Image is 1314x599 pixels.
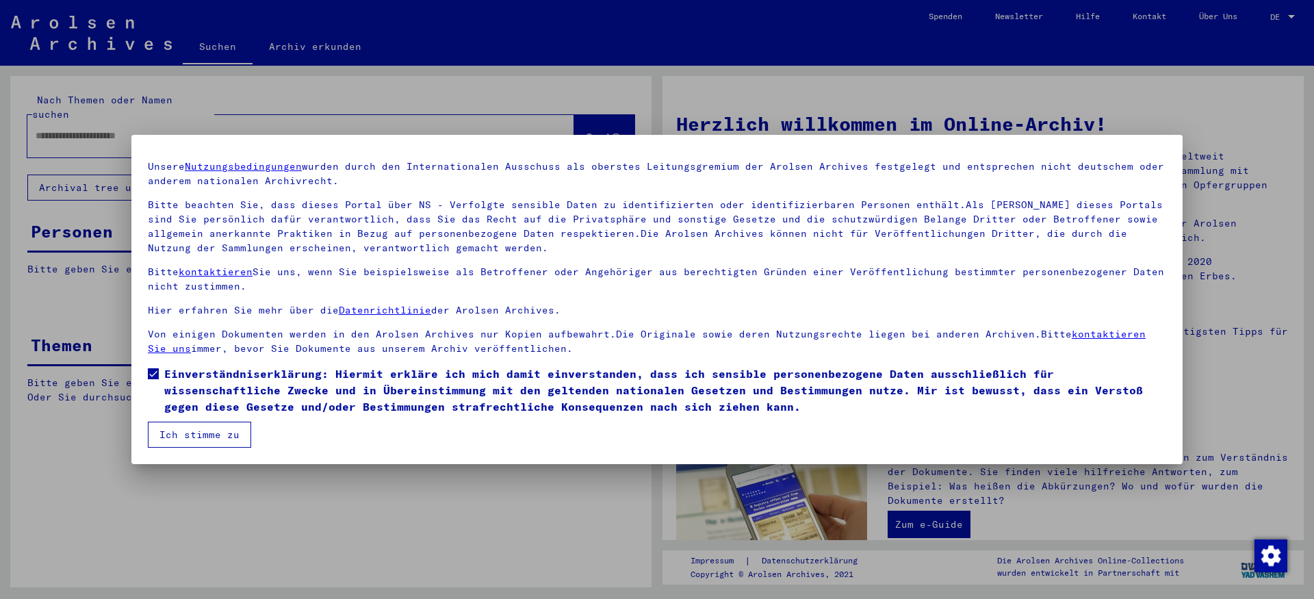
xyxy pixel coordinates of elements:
[148,328,1146,355] a: kontaktieren Sie uns
[148,265,1166,294] p: Bitte Sie uns, wenn Sie beispielsweise als Betroffener oder Angehöriger aus berechtigten Gründen ...
[148,160,1166,188] p: Unsere wurden durch den Internationalen Ausschuss als oberstes Leitungsgremium der Arolsen Archiv...
[164,366,1166,415] span: Einverständniserklärung: Hiermit erkläre ich mich damit einverstanden, dass ich sensible personen...
[339,304,431,316] a: Datenrichtlinie
[179,266,253,278] a: kontaktieren
[185,160,302,173] a: Nutzungsbedingungen
[148,198,1166,255] p: Bitte beachten Sie, dass dieses Portal über NS - Verfolgte sensible Daten zu identifizierten oder...
[148,303,1166,318] p: Hier erfahren Sie mehr über die der Arolsen Archives.
[1254,539,1287,572] img: Zustimmung ändern
[148,327,1166,356] p: Von einigen Dokumenten werden in den Arolsen Archives nur Kopien aufbewahrt.Die Originale sowie d...
[148,422,251,448] button: Ich stimme zu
